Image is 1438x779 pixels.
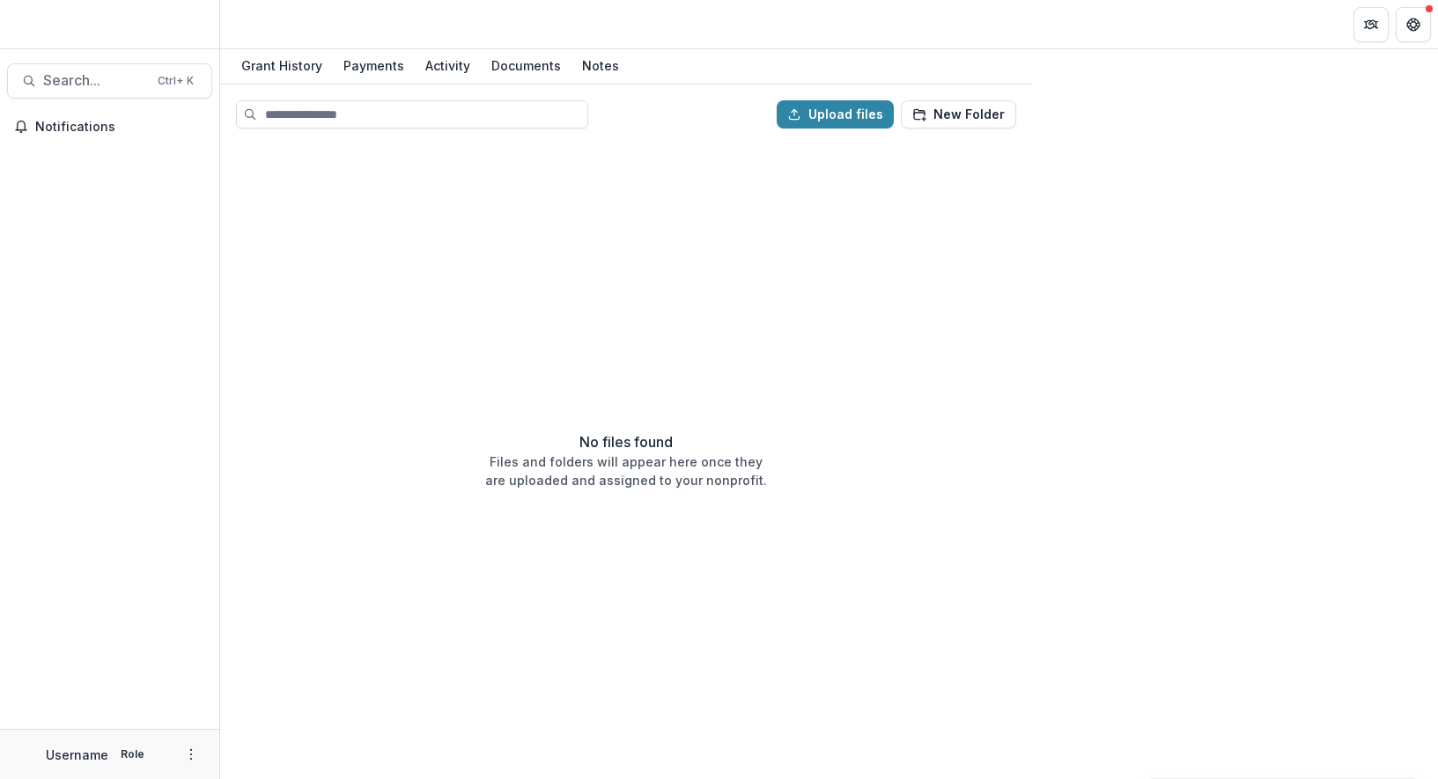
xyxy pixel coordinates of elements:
[579,431,673,452] p: No files found
[418,53,477,78] div: Activity
[7,113,212,141] button: Notifications
[575,49,626,84] a: Notes
[234,49,329,84] a: Grant History
[336,49,411,84] a: Payments
[35,120,205,135] span: Notifications
[7,63,212,99] button: Search...
[484,53,568,78] div: Documents
[181,744,202,765] button: More
[46,746,108,764] p: Username
[484,49,568,84] a: Documents
[154,71,197,91] div: Ctrl + K
[575,53,626,78] div: Notes
[115,746,150,762] p: Role
[234,53,329,78] div: Grant History
[777,100,894,129] button: Upload files
[1396,7,1431,42] button: Get Help
[901,100,1016,129] button: New Folder
[485,452,767,489] p: Files and folders will appear here once they are uploaded and assigned to your nonprofit.
[43,72,147,89] span: Search...
[418,49,477,84] a: Activity
[1353,7,1389,42] button: Partners
[336,53,411,78] div: Payments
